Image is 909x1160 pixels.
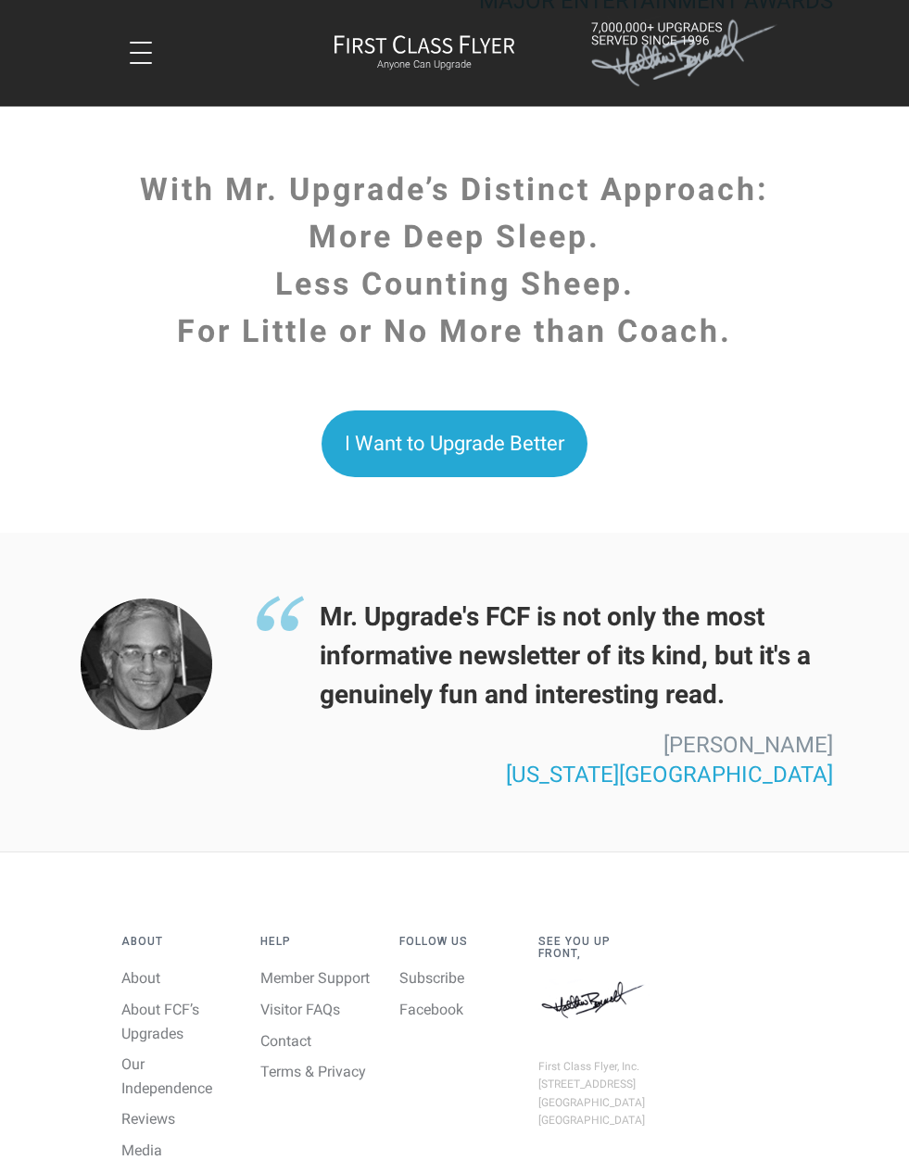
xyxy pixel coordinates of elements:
span: Mr. Upgrade's FCF is not only the most informative newsletter of its kind, but it's a genuinely f... [255,598,834,714]
a: Media [121,1141,162,1159]
a: Subscribe [399,969,464,987]
h4: Follow Us [399,936,511,948]
img: Matthew J. Bennett [538,979,650,1022]
a: Reviews [121,1110,175,1128]
span: With Mr. Upgrade’s Distinct Approach: More Deep Sleep. Less Counting Sheep. For Little or No More... [140,170,769,349]
a: Contact [260,1032,311,1050]
h4: Help [260,936,372,948]
a: About FCF’s Upgrades [121,1001,199,1042]
h4: See You Up Front, [538,936,650,960]
a: Facebook [399,1001,463,1018]
small: Anyone Can Upgrade [334,58,515,71]
a: Terms & Privacy [260,1063,366,1080]
a: About [121,969,160,987]
span: [US_STATE][GEOGRAPHIC_DATA] [506,762,833,788]
h4: About [121,936,233,948]
a: I Want to Upgrade Better [322,410,587,477]
a: Visitor FAQs [260,1001,340,1018]
a: Member Support [260,969,370,987]
img: First Class Flyer [334,34,515,54]
span: I Want to Upgrade Better [345,432,564,455]
span: [PERSON_NAME] [663,732,833,758]
div: First Class Flyer, Inc. [538,1058,650,1076]
div: [STREET_ADDRESS] [GEOGRAPHIC_DATA] [GEOGRAPHIC_DATA] [538,1076,650,1129]
a: Our Independence [121,1055,212,1097]
a: First Class FlyerAnyone Can Upgrade [334,34,515,71]
img: Beckerman [81,598,212,730]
